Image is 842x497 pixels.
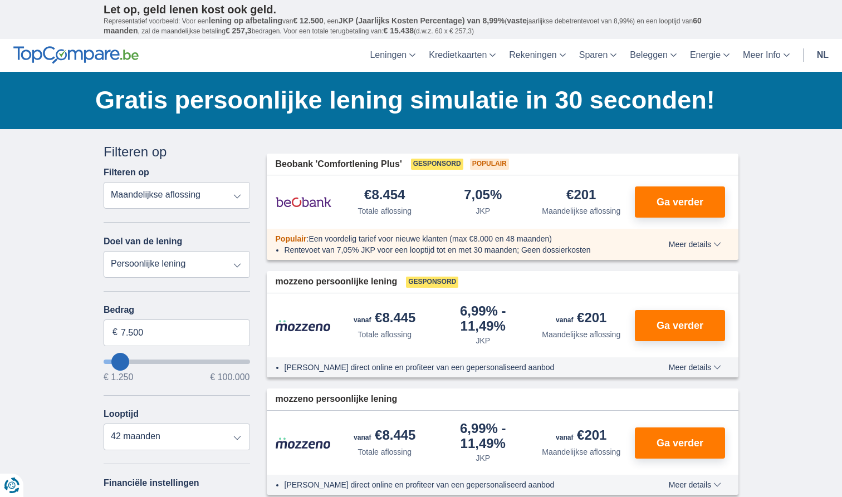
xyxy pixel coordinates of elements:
span: mozzeno persoonlijke lening [276,275,398,288]
div: JKP [476,335,490,346]
label: Doel van de lening [104,237,182,247]
span: € 12.500 [293,16,324,25]
div: JKP [476,205,490,216]
a: Leningen [363,39,422,72]
div: €201 [566,188,596,203]
li: [PERSON_NAME] direct online en profiteer van een gepersonaliseerd aanbod [285,362,628,373]
label: Looptijd [104,409,139,419]
span: Meer details [669,363,721,371]
span: vaste [507,16,527,25]
h1: Gratis persoonlijke lening simulatie in 30 seconden! [95,83,738,117]
div: €8.454 [364,188,405,203]
p: Representatief voorbeeld: Voor een van , een ( jaarlijkse debetrentevoet van 8,99%) en een loopti... [104,16,738,36]
span: € 100.000 [210,373,249,382]
div: Totale aflossing [358,329,412,340]
div: Maandelijkse aflossing [542,205,620,216]
span: JKP (Jaarlijks Kosten Percentage) van 8,99% [339,16,505,25]
a: Sparen [572,39,624,72]
span: Gesponsord [411,159,463,170]
label: Financiële instellingen [104,478,199,488]
span: Ga verder [657,438,703,448]
button: Ga verder [635,427,725,459]
button: Meer details [660,363,730,372]
div: 7,05% [464,188,502,203]
a: Energie [683,39,736,72]
a: Kredietkaarten [422,39,502,72]
p: Let op, geld lenen kost ook geld. [104,3,738,16]
div: €201 [556,429,606,444]
span: Populair [276,234,307,243]
span: Gesponsord [406,277,458,288]
label: Filteren op [104,168,149,178]
span: Ga verder [657,197,703,207]
div: Totale aflossing [358,446,412,457]
label: Bedrag [104,305,250,315]
input: wantToBorrow [104,360,250,364]
div: Maandelijkse aflossing [542,329,620,340]
li: [PERSON_NAME] direct online en profiteer van een gepersonaliseerd aanbod [285,479,628,490]
span: € 15.438 [383,26,414,35]
div: : [267,233,637,244]
span: mozzeno persoonlijke lening [276,393,398,406]
span: Beobank 'Comfortlening Plus' [276,158,402,171]
div: Totale aflossing [358,205,412,216]
button: Ga verder [635,186,725,218]
span: € [112,326,118,339]
span: 60 maanden [104,16,702,35]
button: Meer details [660,480,730,489]
img: TopCompare [13,46,139,64]
span: € 257,3 [226,26,252,35]
span: Meer details [669,481,721,489]
div: Filteren op [104,142,250,161]
span: Meer details [669,240,721,248]
div: €8.445 [354,311,415,327]
img: product.pl.alt Beobank [276,188,331,216]
img: product.pl.alt Mozzeno [276,437,331,449]
div: €201 [556,311,606,327]
div: €8.445 [354,429,415,444]
div: Maandelijkse aflossing [542,446,620,457]
span: lening op afbetaling [209,16,282,25]
button: Meer details [660,240,730,249]
div: JKP [476,452,490,464]
a: Beleggen [623,39,683,72]
button: Ga verder [635,310,725,341]
div: 6,99% [438,422,528,450]
li: Rentevoet van 7,05% JKP voor een looptijd tot en met 30 maanden; Geen dossierkosten [285,244,628,255]
span: Een voordelig tarief voor nieuwe klanten (max €8.000 en 48 maanden) [309,234,552,243]
img: product.pl.alt Mozzeno [276,319,331,332]
span: € 1.250 [104,373,133,382]
span: Ga verder [657,321,703,331]
div: 6,99% [438,304,528,333]
a: Rekeningen [502,39,572,72]
span: Populair [470,159,509,170]
a: nl [810,39,835,72]
a: Meer Info [736,39,796,72]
